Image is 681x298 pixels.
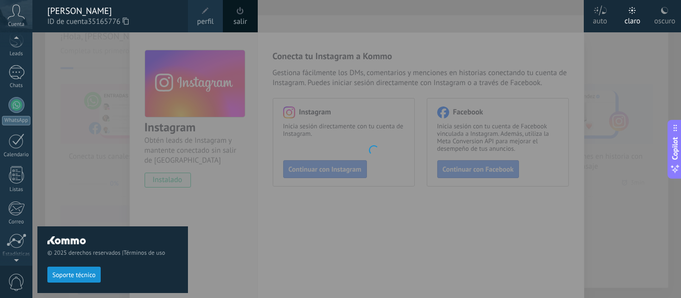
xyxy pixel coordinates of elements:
[2,187,31,193] div: Listas
[654,6,675,32] div: oscuro
[2,219,31,225] div: Correo
[2,116,30,125] div: WhatsApp
[47,249,178,257] span: © 2025 derechos reservados |
[52,272,96,279] span: Soporte técnico
[47,16,178,27] span: ID de cuenta
[2,51,31,57] div: Leads
[47,271,101,278] a: Soporte técnico
[124,249,165,257] a: Términos de uso
[593,6,607,32] div: auto
[88,16,129,27] span: 35165776
[47,267,101,283] button: Soporte técnico
[47,5,178,16] div: [PERSON_NAME]
[8,21,24,28] span: Cuenta
[233,16,247,27] a: salir
[625,6,641,32] div: claro
[670,137,680,160] span: Copilot
[2,152,31,158] div: Calendario
[2,83,31,89] div: Chats
[197,16,213,27] span: perfil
